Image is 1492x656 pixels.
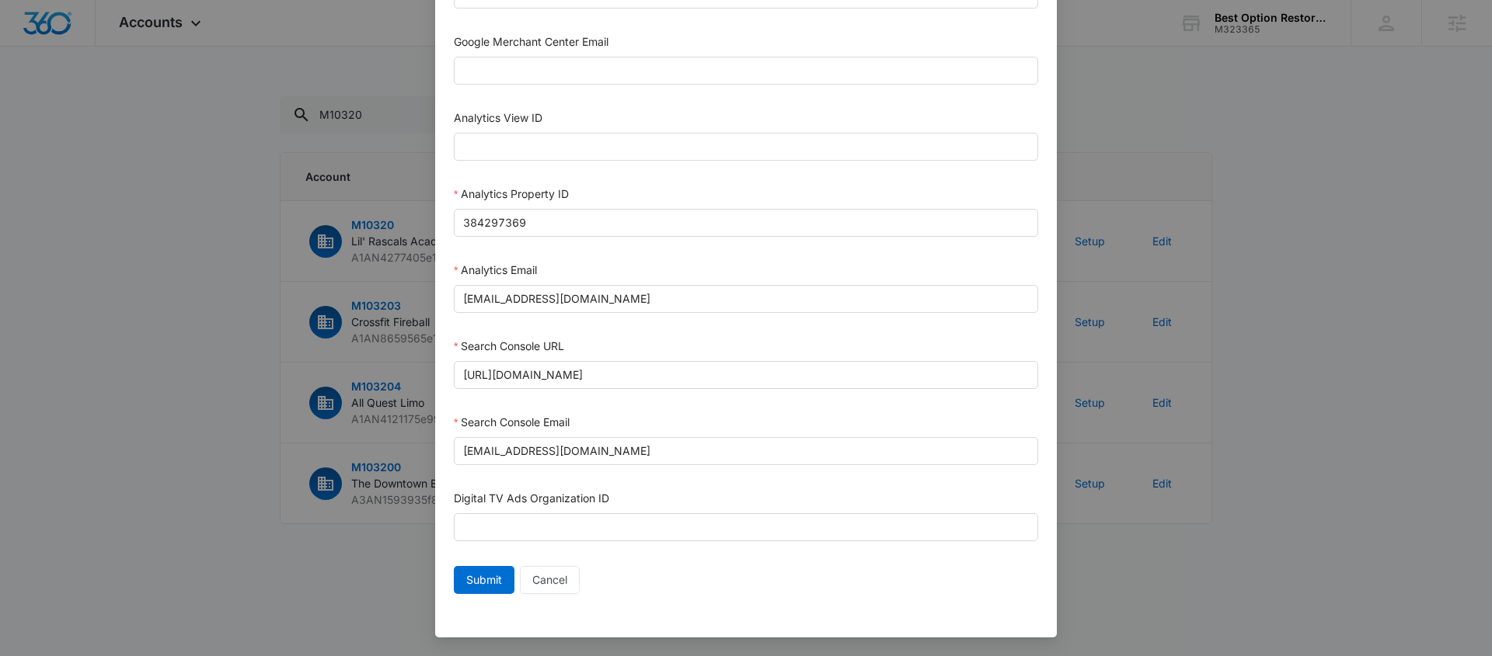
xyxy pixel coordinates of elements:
label: Google Merchant Center Email [454,35,608,48]
input: Google Merchant Center Email [454,57,1038,85]
input: Search Console Email [454,437,1038,465]
input: Analytics Email [454,285,1038,313]
span: Submit [466,571,502,588]
label: Analytics Email [454,263,537,276]
input: Analytics View ID [454,133,1038,161]
label: Search Console URL [454,339,564,352]
label: Digital TV Ads Organization ID [454,491,609,505]
span: Cancel [532,571,567,588]
label: Analytics View ID [454,111,542,124]
input: Analytics Property ID [454,209,1038,237]
input: Digital TV Ads Organization ID [454,513,1038,541]
button: Submit [454,566,514,594]
button: Cancel [520,566,580,594]
label: Analytics Property ID [454,187,569,200]
label: Search Console Email [454,415,570,429]
input: Search Console URL [454,361,1038,389]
